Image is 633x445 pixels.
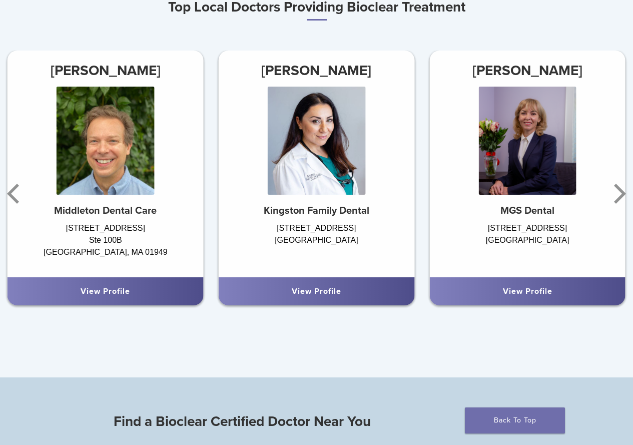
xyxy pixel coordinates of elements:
strong: Middleton Dental Care [54,205,157,217]
img: Dr. Svetlana Gomer [478,87,576,194]
img: Dr. Vera Matshkalyan [268,87,366,194]
div: [STREET_ADDRESS] [GEOGRAPHIC_DATA] [219,222,415,267]
h3: Find a Bioclear Certified Doctor Near You [114,409,519,433]
div: [STREET_ADDRESS] [GEOGRAPHIC_DATA] [429,222,625,267]
a: View Profile [503,286,552,296]
strong: MGS Dental [500,205,554,217]
a: View Profile [81,286,130,296]
strong: Kingston Family Dental [264,205,369,217]
h3: [PERSON_NAME] [219,59,415,83]
h3: [PERSON_NAME] [8,59,204,83]
a: Back To Top [465,407,565,433]
button: Previous [5,164,25,224]
a: View Profile [292,286,341,296]
div: [STREET_ADDRESS] Ste 100B [GEOGRAPHIC_DATA], MA 01949 [8,222,204,267]
h3: [PERSON_NAME] [429,59,625,83]
img: Dr. Nicholas DiMauro [57,87,155,194]
button: Next [608,164,628,224]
